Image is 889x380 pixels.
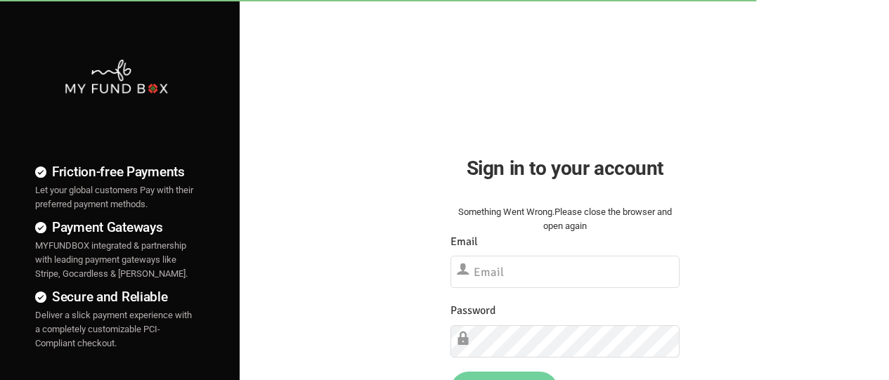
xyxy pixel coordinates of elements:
input: Email [450,256,680,288]
label: Password [450,302,495,320]
h4: Friction-free Payments [35,162,197,182]
h4: Secure and Reliable [35,287,197,307]
span: MYFUNDBOX integrated & partnership with leading payment gateways like Stripe, Gocardless & [PERSO... [35,240,188,279]
span: Let your global customers Pay with their preferred payment methods. [35,185,193,209]
img: mfbwhite.png [64,58,169,95]
h2: Sign in to your account [450,153,680,183]
label: Email [450,233,478,251]
span: Deliver a slick payment experience with a completely customizable PCI-Compliant checkout. [35,310,192,348]
div: Something Went Wrong.Please close the browser and open again [450,205,680,233]
h4: Payment Gateways [35,217,197,237]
